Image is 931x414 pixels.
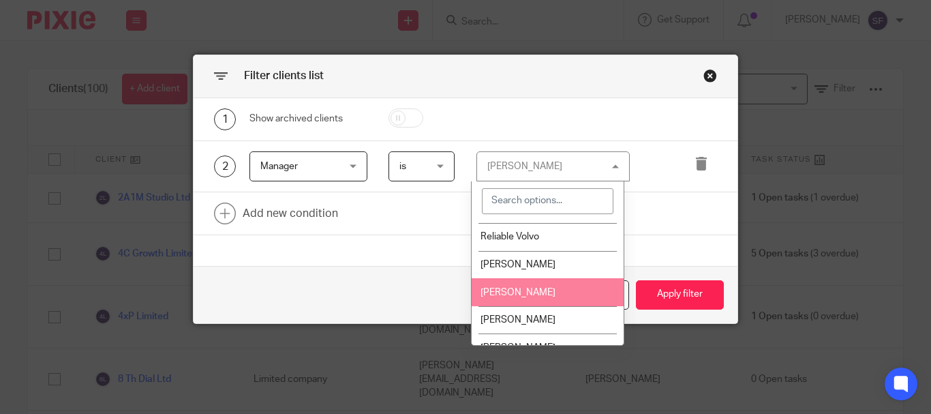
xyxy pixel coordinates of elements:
span: Manager [260,162,298,171]
span: [PERSON_NAME] [480,343,555,353]
div: Show archived clients [249,112,367,125]
input: Search options... [482,188,613,214]
span: [PERSON_NAME] [480,288,555,297]
div: 1 [214,108,236,130]
button: Apply filter [636,280,724,310]
span: [PERSON_NAME] [480,315,555,325]
span: [PERSON_NAME] [480,260,555,269]
div: [PERSON_NAME] [487,162,562,171]
span: Reliable Volvo [480,232,539,241]
span: Filter clients list [244,70,324,81]
span: is [399,162,406,171]
div: 2 [214,156,236,177]
div: Close this dialog window [703,69,717,83]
